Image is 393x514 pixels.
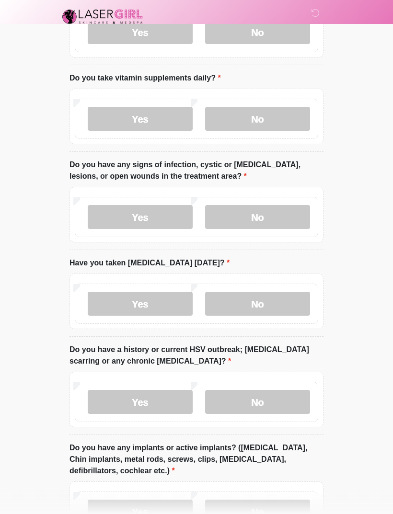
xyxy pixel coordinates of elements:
[69,258,230,269] label: Have you taken [MEDICAL_DATA] [DATE]?
[205,292,310,316] label: No
[69,344,324,367] label: Do you have a history or current HSV outbreak; [MEDICAL_DATA] scarring or any chronic [MEDICAL_DA...
[69,73,221,84] label: Do you take vitamin supplements daily?
[60,7,145,26] img: Laser Girl Med Spa LLC Logo
[69,443,324,477] label: Do you have any implants or active implants? ([MEDICAL_DATA], Chin implants, metal rods, screws, ...
[205,107,310,131] label: No
[88,107,193,131] label: Yes
[88,206,193,229] label: Yes
[69,160,324,183] label: Do you have any signs of infection, cystic or [MEDICAL_DATA], lesions, or open wounds in the trea...
[88,292,193,316] label: Yes
[205,390,310,414] label: No
[205,206,310,229] label: No
[88,390,193,414] label: Yes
